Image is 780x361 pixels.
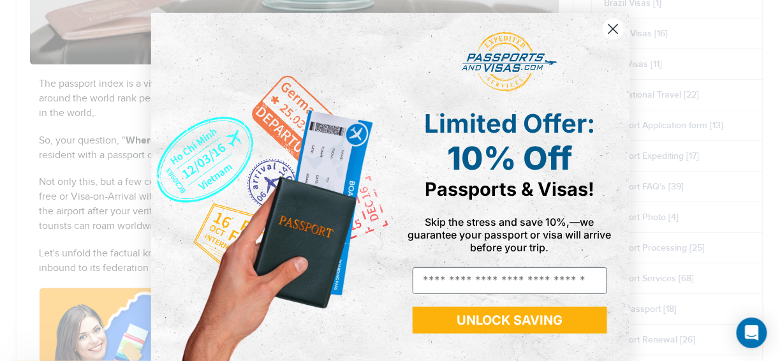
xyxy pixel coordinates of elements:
[462,32,557,92] img: passports and visas
[413,307,607,334] button: UNLOCK SAVING
[447,139,572,177] span: 10% Off
[425,178,594,200] span: Passports & Visas!
[602,18,624,40] button: Close dialog
[737,318,767,348] div: Open Intercom Messenger
[424,108,595,139] span: Limited Offer:
[408,216,612,254] span: Skip the stress and save 10%,—we guarantee your passport or visa will arrive before your trip.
